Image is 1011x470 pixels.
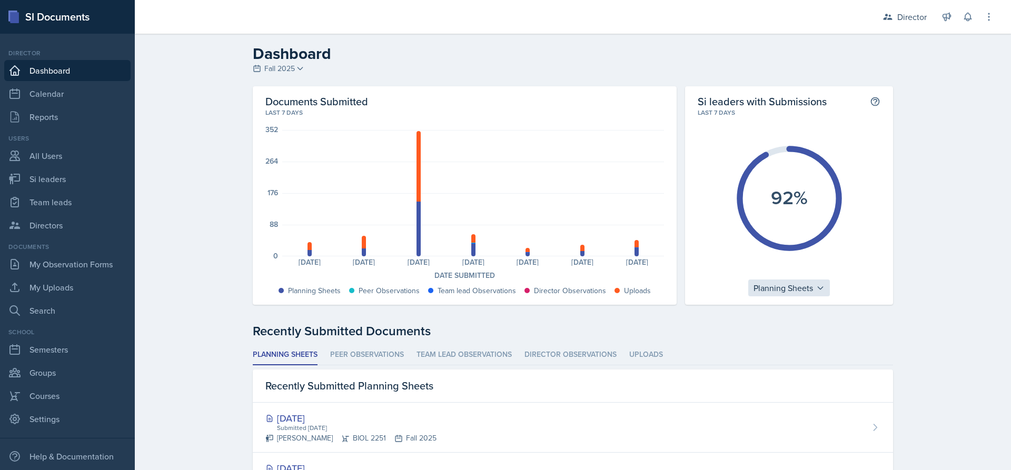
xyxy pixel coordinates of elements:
[629,345,663,365] li: Uploads
[4,408,131,429] a: Settings
[4,145,131,166] a: All Users
[897,11,927,23] div: Director
[4,446,131,467] div: Help & Documentation
[4,277,131,298] a: My Uploads
[624,285,651,296] div: Uploads
[4,339,131,360] a: Semesters
[391,258,446,266] div: [DATE]
[265,157,278,165] div: 264
[4,60,131,81] a: Dashboard
[270,221,278,228] div: 88
[4,362,131,383] a: Groups
[4,106,131,127] a: Reports
[253,322,893,341] div: Recently Submitted Documents
[4,168,131,189] a: Si leaders
[253,403,893,453] a: [DATE] Submitted [DATE] [PERSON_NAME]BIOL 2251Fall 2025
[555,258,610,266] div: [DATE]
[288,285,341,296] div: Planning Sheets
[4,134,131,143] div: Users
[282,258,337,266] div: [DATE]
[748,279,830,296] div: Planning Sheets
[4,83,131,104] a: Calendar
[4,327,131,337] div: School
[417,345,512,365] li: Team lead Observations
[276,423,437,433] div: Submitted [DATE]
[610,258,665,266] div: [DATE]
[446,258,501,266] div: [DATE]
[265,270,664,281] div: Date Submitted
[273,252,278,259] div: 0
[4,300,131,321] a: Search
[4,192,131,213] a: Team leads
[4,254,131,275] a: My Observation Forms
[265,126,278,133] div: 352
[4,48,131,58] div: Director
[330,345,404,365] li: Peer Observations
[267,189,278,196] div: 176
[264,63,295,74] span: Fall 2025
[534,285,606,296] div: Director Observations
[265,108,664,117] div: Last 7 days
[438,285,516,296] div: Team lead Observations
[265,411,437,425] div: [DATE]
[337,258,392,266] div: [DATE]
[265,95,664,108] h2: Documents Submitted
[4,242,131,252] div: Documents
[698,95,827,108] h2: Si leaders with Submissions
[771,184,808,211] text: 92%
[359,285,420,296] div: Peer Observations
[501,258,556,266] div: [DATE]
[265,433,437,444] div: [PERSON_NAME] BIOL 2251 Fall 2025
[524,345,617,365] li: Director Observations
[4,215,131,236] a: Directors
[4,385,131,406] a: Courses
[253,44,893,63] h2: Dashboard
[253,345,318,365] li: Planning Sheets
[698,108,880,117] div: Last 7 days
[253,369,893,403] div: Recently Submitted Planning Sheets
